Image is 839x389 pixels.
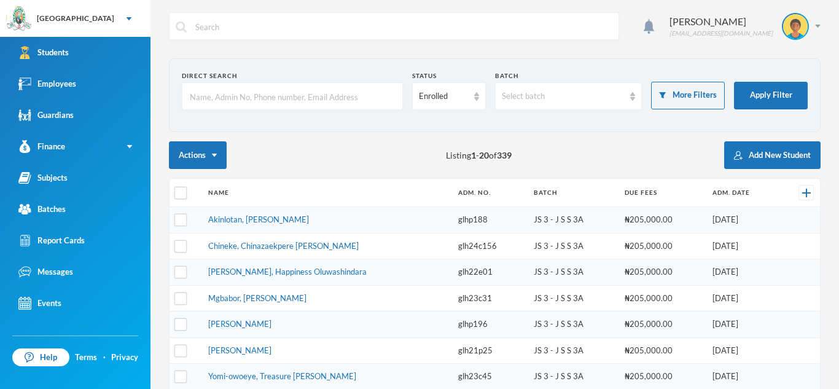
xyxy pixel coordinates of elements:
div: · [103,352,106,364]
div: Report Cards [18,234,85,247]
a: [PERSON_NAME] [208,345,271,355]
div: Direct Search [182,71,403,81]
th: Name [202,179,452,207]
td: ₦205,000.00 [619,312,707,338]
a: Akinlotan, [PERSON_NAME] [208,214,309,224]
button: Add New Student [724,141,821,169]
div: Events [18,297,61,310]
div: Students [18,46,69,59]
td: JS 3 - J S S 3A [528,312,619,338]
a: Help [12,348,69,367]
a: [PERSON_NAME] [208,319,271,329]
img: logo [7,7,31,31]
th: Adm. No. [452,179,528,207]
td: [DATE] [706,207,779,234]
button: Apply Filter [734,82,808,109]
td: glhp196 [452,312,528,338]
td: ₦205,000.00 [619,207,707,234]
div: Messages [18,265,73,278]
td: [DATE] [706,233,779,259]
button: Actions [169,141,227,169]
td: glh23c31 [452,285,528,312]
img: search [176,22,187,33]
td: ₦205,000.00 [619,233,707,259]
td: JS 3 - J S S 3A [528,207,619,234]
td: ₦205,000.00 [619,337,707,364]
div: Finance [18,140,65,153]
div: Employees [18,77,76,90]
td: [DATE] [706,285,779,312]
td: glh21p25 [452,337,528,364]
td: JS 3 - J S S 3A [528,337,619,364]
td: [DATE] [706,337,779,364]
a: [PERSON_NAME], Happiness Oluwashindara [208,267,367,277]
b: 339 [497,150,512,160]
input: Search [194,13,612,41]
img: STUDENT [783,14,808,39]
div: [PERSON_NAME] [669,14,773,29]
div: [EMAIL_ADDRESS][DOMAIN_NAME] [669,29,773,38]
div: Status [412,71,486,81]
div: Select batch [502,90,625,103]
a: Chineke, Chinazaekpere [PERSON_NAME] [208,241,359,251]
td: JS 3 - J S S 3A [528,233,619,259]
td: JS 3 - J S S 3A [528,259,619,286]
div: Batch [495,71,642,81]
div: Enrolled [419,90,468,103]
th: Adm. Date [706,179,779,207]
td: ₦205,000.00 [619,285,707,312]
td: [DATE] [706,312,779,338]
td: glhp188 [452,207,528,234]
div: Batches [18,203,66,216]
span: Listing - of [446,149,512,162]
div: Subjects [18,171,68,184]
a: Privacy [111,352,138,364]
th: Batch [528,179,619,207]
a: Yomi-owoeye, Treasure [PERSON_NAME] [208,371,356,381]
b: 20 [479,150,489,160]
td: glh24c156 [452,233,528,259]
td: glh22e01 [452,259,528,286]
a: Mgbabor, [PERSON_NAME] [208,293,306,303]
div: Guardians [18,109,74,122]
button: More Filters [651,82,725,109]
input: Name, Admin No, Phone number, Email Address [189,83,396,111]
td: JS 3 - J S S 3A [528,285,619,312]
a: Terms [75,352,97,364]
td: [DATE] [706,259,779,286]
div: [GEOGRAPHIC_DATA] [37,13,114,24]
img: + [802,189,811,197]
th: Due Fees [619,179,707,207]
td: ₦205,000.00 [619,259,707,286]
b: 1 [471,150,476,160]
